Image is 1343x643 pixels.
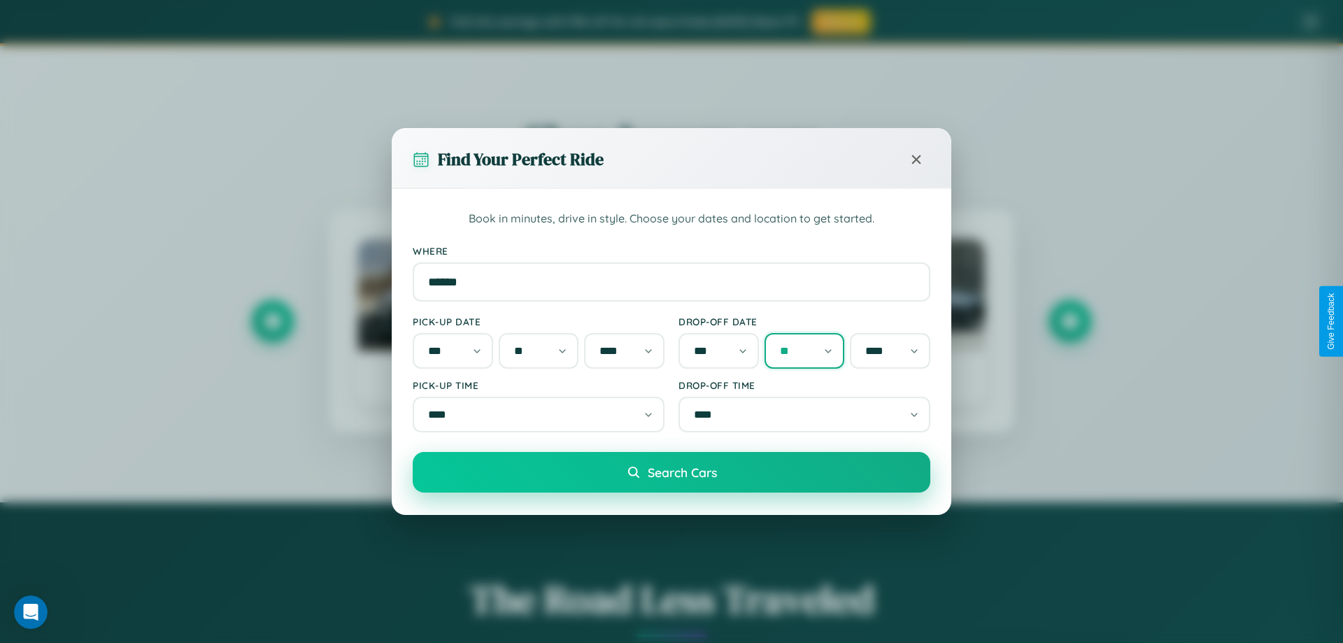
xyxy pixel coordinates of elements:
[648,465,717,480] span: Search Cars
[678,379,930,391] label: Drop-off Time
[438,148,604,171] h3: Find Your Perfect Ride
[413,452,930,493] button: Search Cars
[413,379,665,391] label: Pick-up Time
[678,316,930,327] label: Drop-off Date
[413,245,930,257] label: Where
[413,210,930,228] p: Book in minutes, drive in style. Choose your dates and location to get started.
[413,316,665,327] label: Pick-up Date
